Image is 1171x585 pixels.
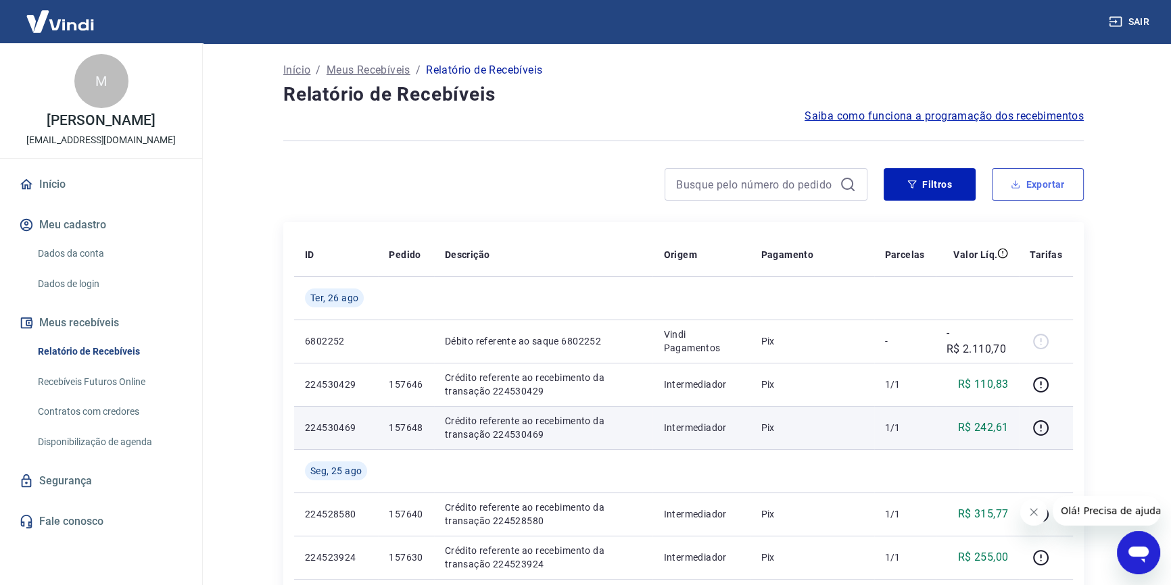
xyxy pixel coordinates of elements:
[1030,248,1062,261] p: Tarifas
[885,551,925,564] p: 1/1
[445,501,642,528] p: Crédito referente ao recebimento da transação 224528580
[389,421,423,434] p: 157648
[953,248,997,261] p: Valor Líq.
[305,248,314,261] p: ID
[445,248,490,261] p: Descrição
[32,428,186,456] a: Disponibilização de agenda
[884,168,976,201] button: Filtros
[445,544,642,571] p: Crédito referente ao recebimento da transação 224523924
[16,1,104,42] img: Vindi
[327,62,410,78] a: Meus Recebíveis
[26,133,176,147] p: [EMAIL_ADDRESS][DOMAIN_NAME]
[283,81,1084,108] h4: Relatório de Recebíveis
[663,421,739,434] p: Intermediador
[958,506,1009,522] p: R$ 315,77
[761,378,863,391] p: Pix
[676,174,834,195] input: Busque pelo número do pedido
[947,325,1008,357] p: -R$ 2.110,70
[663,551,739,564] p: Intermediador
[283,62,310,78] a: Início
[885,248,925,261] p: Parcelas
[885,378,925,391] p: 1/1
[305,507,367,521] p: 224528580
[1020,499,1047,526] iframe: Fechar mensagem
[885,421,925,434] p: 1/1
[663,328,739,355] p: Vindi Pagamentos
[663,248,696,261] p: Origem
[16,170,186,199] a: Início
[16,308,186,338] button: Meus recebíveis
[32,338,186,365] a: Relatório de Recebíveis
[761,248,813,261] p: Pagamento
[761,551,863,564] p: Pix
[1106,9,1155,34] button: Sair
[885,334,925,348] p: -
[305,551,367,564] p: 224523924
[310,291,358,305] span: Ter, 26 ago
[32,240,186,268] a: Dados da conta
[992,168,1084,201] button: Exportar
[389,378,423,391] p: 157646
[958,419,1009,436] p: R$ 242,61
[16,507,186,536] a: Fale conosco
[305,378,367,391] p: 224530429
[8,9,114,20] span: Olá! Precisa de ajuda?
[74,54,128,108] div: M
[1117,531,1160,574] iframe: Botão para abrir a janela de mensagens
[47,113,155,128] p: [PERSON_NAME]
[445,371,642,398] p: Crédito referente ao recebimento da transação 224530429
[761,507,863,521] p: Pix
[663,507,739,521] p: Intermediador
[316,62,320,78] p: /
[389,551,423,564] p: 157630
[32,398,186,426] a: Contratos com credores
[305,421,367,434] p: 224530469
[389,507,423,521] p: 157640
[310,464,362,478] span: Seg, 25 ago
[389,248,421,261] p: Pedido
[305,334,367,348] p: 6802252
[32,368,186,396] a: Recebíveis Futuros Online
[761,421,863,434] p: Pix
[16,210,186,240] button: Meu cadastro
[1053,496,1160,526] iframe: Mensagem da empresa
[663,378,739,391] p: Intermediador
[885,507,925,521] p: 1/1
[445,334,642,348] p: Débito referente ao saque 6802252
[32,270,186,298] a: Dados de login
[416,62,421,78] p: /
[426,62,542,78] p: Relatório de Recebíveis
[958,549,1009,565] p: R$ 255,00
[958,376,1009,392] p: R$ 110,83
[16,466,186,496] a: Segurança
[445,414,642,441] p: Crédito referente ao recebimento da transação 224530469
[805,108,1084,124] a: Saiba como funciona a programação dos recebimentos
[761,334,863,348] p: Pix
